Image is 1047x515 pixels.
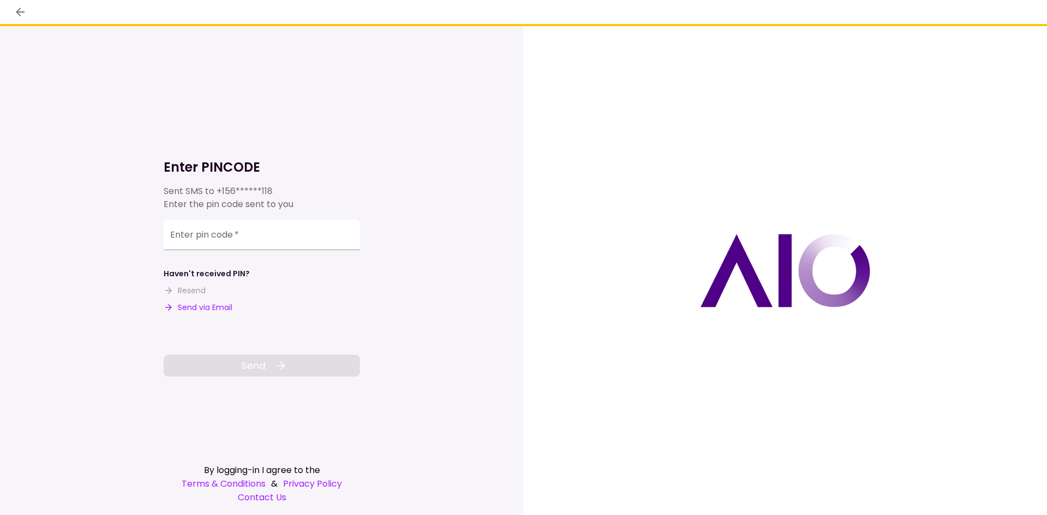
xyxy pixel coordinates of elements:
div: Sent SMS to Enter the pin code sent to you [164,185,360,211]
img: AIO logo [700,234,870,307]
div: Haven't received PIN? [164,268,250,280]
div: & [164,477,360,490]
button: Send [164,355,360,377]
button: Send via Email [164,302,232,313]
span: Send [241,358,266,373]
div: By logging-in I agree to the [164,463,360,477]
h1: Enter PINCODE [164,159,360,176]
a: Privacy Policy [283,477,342,490]
a: Contact Us [164,490,360,504]
a: Terms & Conditions [182,477,266,490]
button: Resend [164,285,206,296]
button: back [11,3,29,21]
